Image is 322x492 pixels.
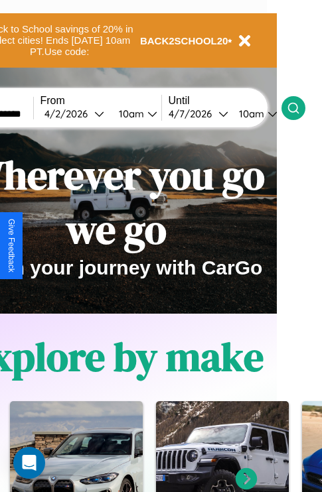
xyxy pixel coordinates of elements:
div: Give Feedback [7,219,16,273]
button: 10am [108,107,161,121]
div: 4 / 7 / 2026 [169,107,218,120]
b: BACK2SCHOOL20 [140,35,228,46]
button: 4/2/2026 [40,107,108,121]
div: Open Intercom Messenger [13,447,45,479]
div: 10am [232,107,268,120]
button: 10am [228,107,282,121]
div: 4 / 2 / 2026 [44,107,94,120]
div: 10am [112,107,147,120]
label: From [40,95,161,107]
label: Until [169,95,282,107]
